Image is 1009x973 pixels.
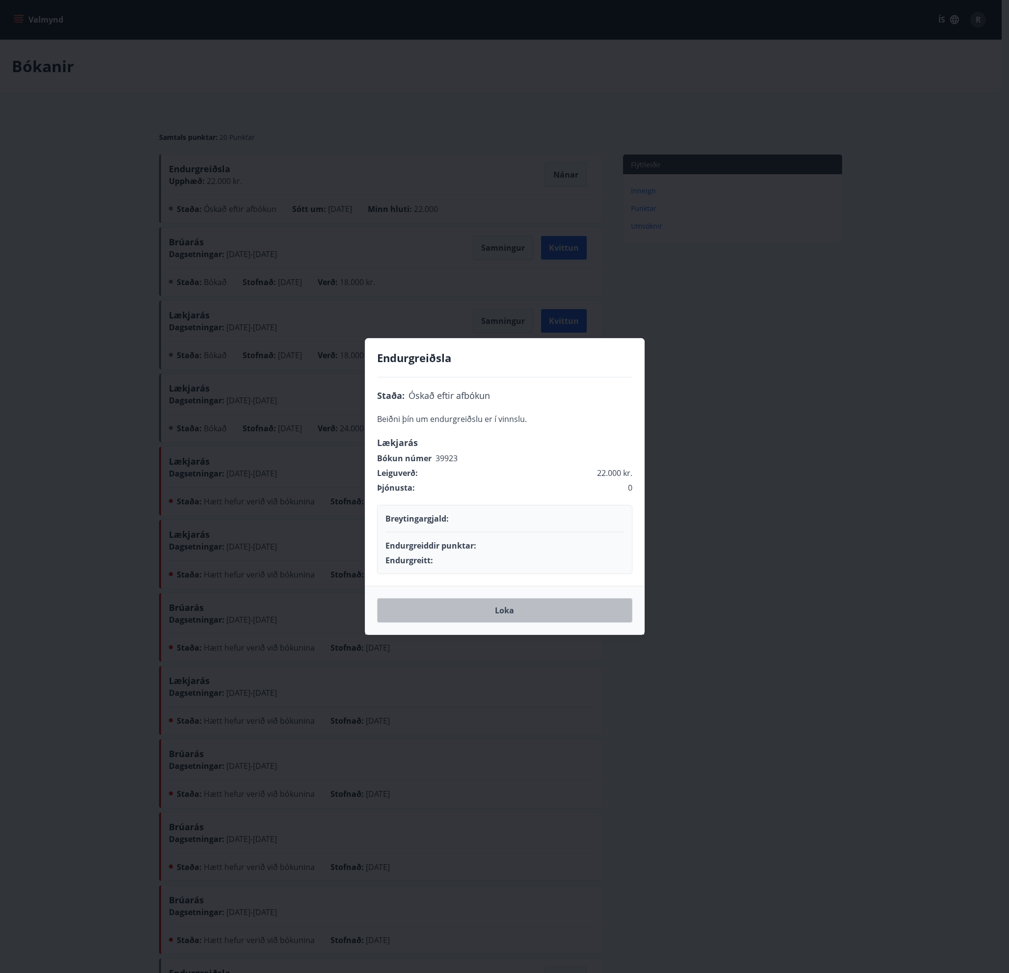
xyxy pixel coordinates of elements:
[597,468,632,478] span: 22.000 kr.
[377,389,405,402] p: Staða :
[377,436,632,449] p: Lækjarás
[377,453,432,464] p: Bókun númer
[385,555,433,566] p: Endurgreitt :
[377,598,632,623] button: Loka
[377,468,418,478] p: Leiguverð:
[385,540,476,551] p: Endurgreiddir punktar :
[436,453,458,464] span: 39923
[385,513,449,524] p: Breytingargjald :
[377,482,415,493] p: Þjónusta :
[377,350,632,365] h4: Endurgreiðsla
[409,389,490,402] span: Óskað eftir afbókun
[628,482,632,493] span: 0
[377,414,632,424] p: Beiðni þín um endurgreiðslu er í vinnslu.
